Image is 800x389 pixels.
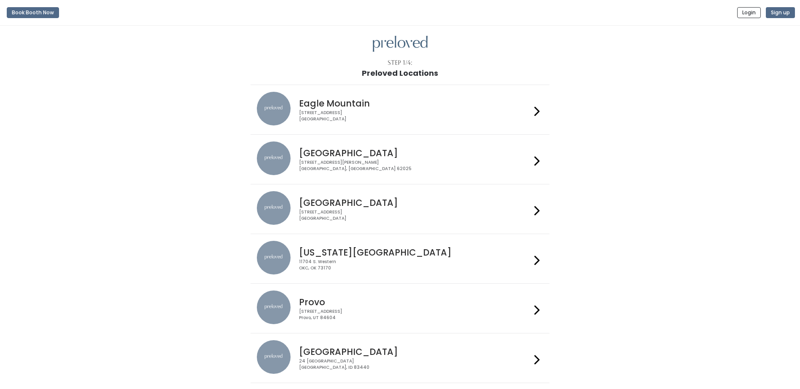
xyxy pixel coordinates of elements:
div: [STREET_ADDRESS] [GEOGRAPHIC_DATA] [299,209,531,221]
img: preloved location [257,191,291,225]
button: Login [737,7,761,18]
div: Step 1/4: [388,59,412,67]
img: preloved location [257,141,291,175]
h4: [GEOGRAPHIC_DATA] [299,198,531,208]
img: preloved location [257,290,291,324]
a: preloved location [US_STATE][GEOGRAPHIC_DATA] 11704 S. WesternOKC, OK 73170 [257,241,543,277]
a: preloved location [GEOGRAPHIC_DATA] 24 [GEOGRAPHIC_DATA][GEOGRAPHIC_DATA], ID 83440 [257,340,543,376]
button: Book Booth Now [7,7,59,18]
div: 24 [GEOGRAPHIC_DATA] [GEOGRAPHIC_DATA], ID 83440 [299,358,531,370]
h4: [US_STATE][GEOGRAPHIC_DATA] [299,248,531,257]
img: preloved location [257,92,291,125]
a: preloved location [GEOGRAPHIC_DATA] [STREET_ADDRESS][GEOGRAPHIC_DATA] [257,191,543,227]
h1: Preloved Locations [362,69,438,77]
h4: [GEOGRAPHIC_DATA] [299,148,531,158]
img: preloved location [257,241,291,274]
div: [STREET_ADDRESS] [GEOGRAPHIC_DATA] [299,110,531,122]
a: Book Booth Now [7,3,59,22]
div: [STREET_ADDRESS] Provo, UT 84604 [299,309,531,321]
img: preloved location [257,340,291,374]
a: preloved location [GEOGRAPHIC_DATA] [STREET_ADDRESS][PERSON_NAME][GEOGRAPHIC_DATA], [GEOGRAPHIC_D... [257,141,543,177]
h4: Provo [299,297,531,307]
button: Sign up [766,7,795,18]
h4: Eagle Mountain [299,99,531,108]
h4: [GEOGRAPHIC_DATA] [299,347,531,357]
img: preloved logo [373,36,428,52]
a: preloved location Eagle Mountain [STREET_ADDRESS][GEOGRAPHIC_DATA] [257,92,543,128]
a: preloved location Provo [STREET_ADDRESS]Provo, UT 84604 [257,290,543,326]
div: 11704 S. Western OKC, OK 73170 [299,259,531,271]
div: [STREET_ADDRESS][PERSON_NAME] [GEOGRAPHIC_DATA], [GEOGRAPHIC_DATA] 62025 [299,160,531,172]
